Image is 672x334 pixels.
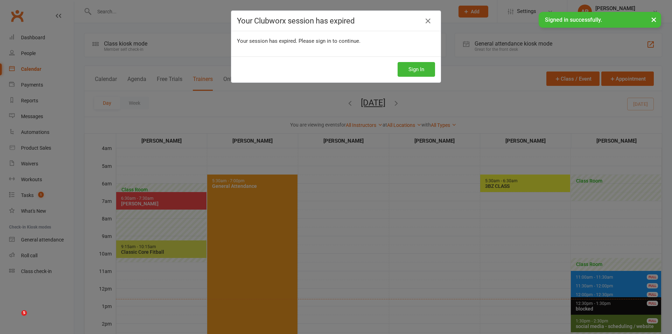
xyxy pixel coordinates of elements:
span: Your session has expired. Please sign in to continue. [237,38,360,44]
button: × [647,12,660,27]
span: 5 [21,310,27,316]
span: Signed in successfully. [545,16,602,23]
iframe: Intercom live chat [7,310,24,327]
button: Sign In [398,62,435,77]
